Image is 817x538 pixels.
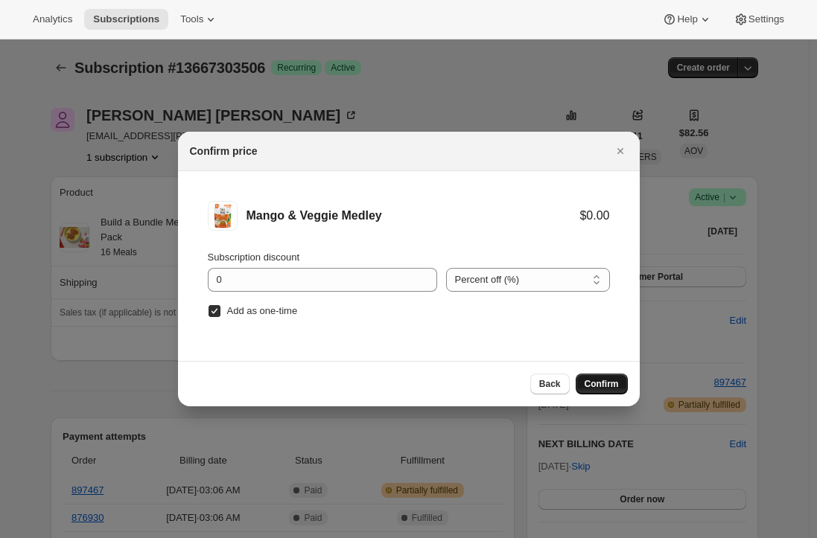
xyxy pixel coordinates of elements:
[84,9,168,30] button: Subscriptions
[190,144,258,158] h2: Confirm price
[171,9,227,30] button: Tools
[585,378,619,390] span: Confirm
[539,378,561,390] span: Back
[677,13,697,25] span: Help
[579,208,609,223] div: $0.00
[748,13,784,25] span: Settings
[530,374,570,394] button: Back
[227,305,298,316] span: Add as one-time
[610,141,631,161] button: Close
[24,9,81,30] button: Analytics
[180,13,203,25] span: Tools
[247,208,580,223] div: Mango & Veggie Medley
[653,9,721,30] button: Help
[208,252,300,263] span: Subscription discount
[725,9,793,30] button: Settings
[93,13,159,25] span: Subscriptions
[576,374,628,394] button: Confirm
[33,13,72,25] span: Analytics
[208,201,238,231] img: Mango & Veggie Medley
